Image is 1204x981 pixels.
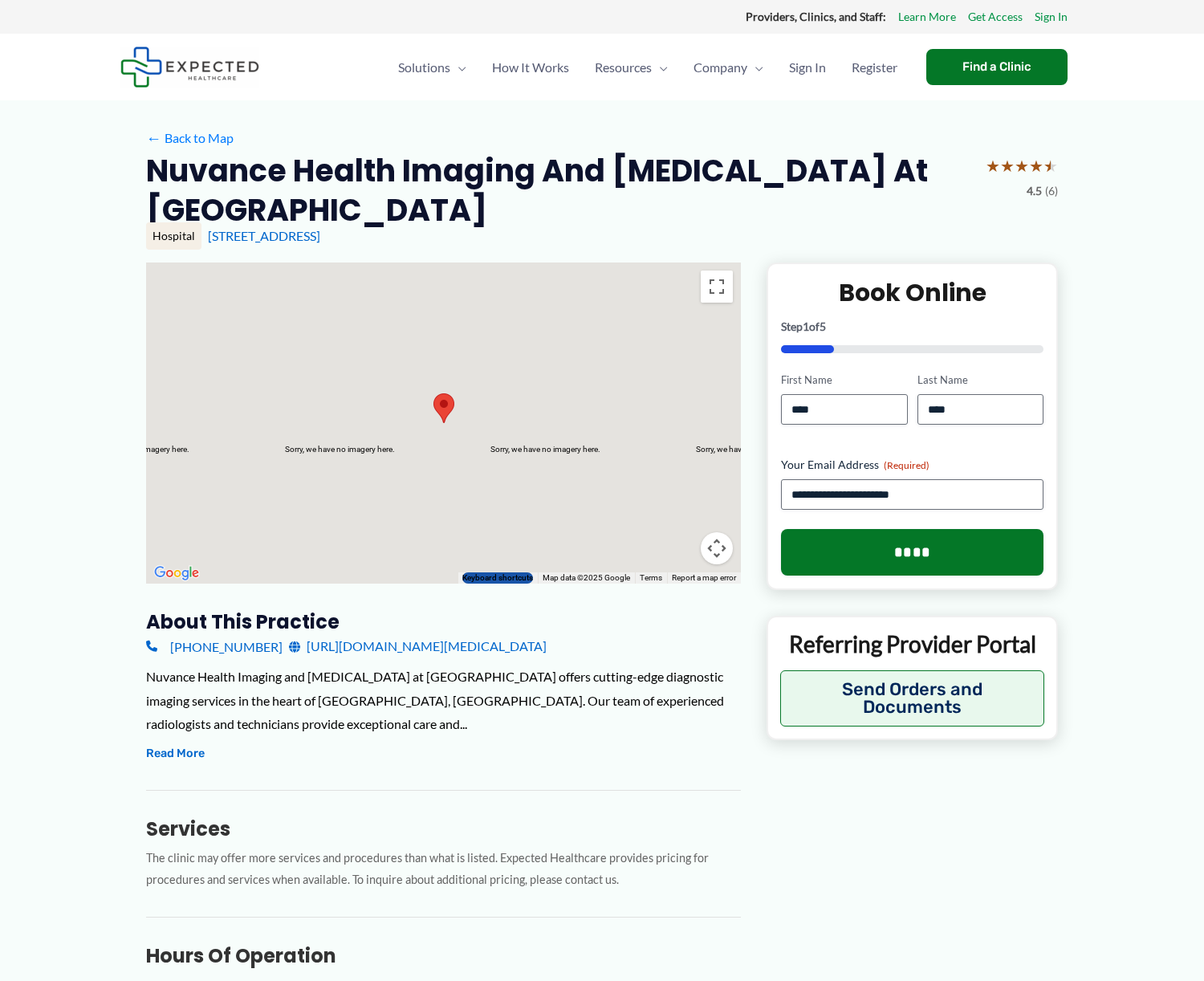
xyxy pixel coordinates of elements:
button: Map camera controls [701,532,733,564]
span: 5 [820,320,826,333]
label: Your Email Address [781,457,1043,473]
h2: Book Online [781,277,1043,308]
a: SolutionsMenu Toggle [385,39,479,96]
h3: Hours of Operation [146,943,741,968]
span: ★ [986,151,1000,181]
button: Read More [146,744,205,763]
span: (6) [1045,181,1058,201]
button: Keyboard shortcuts [462,572,533,584]
a: [URL][DOMAIN_NAME][MEDICAL_DATA] [289,634,547,658]
a: Sign In [1035,6,1068,27]
span: Company [694,39,747,96]
span: Resources [595,39,652,96]
a: Register [839,39,910,96]
a: Sign In [776,39,839,96]
span: Solutions [398,39,450,96]
strong: Providers, Clinics, and Staff: [746,10,886,23]
p: Step of [781,321,1043,332]
a: Learn More [898,6,956,27]
a: CompanyMenu Toggle [681,39,776,96]
a: How It Works [479,39,582,96]
span: ← [146,130,161,145]
button: Send Orders and Documents [780,670,1044,727]
a: ←Back to Map [146,126,234,150]
div: Hospital [146,222,201,250]
nav: Primary Site Navigation [385,39,910,96]
img: Google [150,563,203,584]
button: Toggle fullscreen view [701,271,733,303]
span: Sign In [789,39,826,96]
span: ★ [1043,151,1058,181]
h2: Nuvance Health Imaging and [MEDICAL_DATA] at [GEOGRAPHIC_DATA] [146,151,973,230]
span: ★ [1000,151,1015,181]
span: ★ [1015,151,1029,181]
a: Terms (opens in new tab) [640,573,662,582]
a: Find a Clinic [926,49,1068,85]
a: ResourcesMenu Toggle [582,39,681,96]
h3: Services [146,816,741,841]
span: 4.5 [1027,181,1042,201]
label: First Name [781,372,907,388]
span: How It Works [492,39,569,96]
img: Expected Healthcare Logo - side, dark font, small [120,47,259,88]
div: Nuvance Health Imaging and [MEDICAL_DATA] at [GEOGRAPHIC_DATA] offers cutting-edge diagnostic ima... [146,665,741,736]
a: Get Access [968,6,1023,27]
a: [PHONE_NUMBER] [146,634,283,658]
span: 1 [803,320,809,333]
a: Open this area in Google Maps (opens a new window) [150,563,203,584]
a: Report a map error [672,573,736,582]
span: (Required) [884,459,929,471]
span: Menu Toggle [450,39,466,96]
span: Menu Toggle [652,39,668,96]
label: Last Name [917,372,1043,388]
h3: About this practice [146,609,741,634]
span: Menu Toggle [747,39,763,96]
span: Map data ©2025 Google [543,573,630,582]
span: Register [852,39,897,96]
a: [STREET_ADDRESS] [208,228,320,243]
p: The clinic may offer more services and procedures than what is listed. Expected Healthcare provid... [146,848,741,891]
p: Referring Provider Portal [780,629,1044,658]
span: ★ [1029,151,1043,181]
